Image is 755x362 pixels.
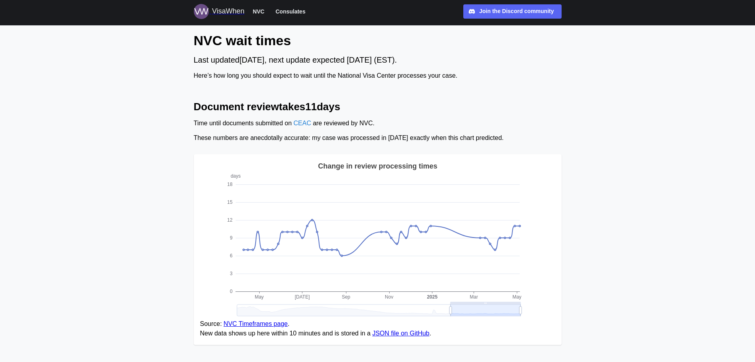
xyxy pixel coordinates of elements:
div: Join the Discord community [479,7,554,16]
h1: NVC wait times [194,32,562,49]
div: Here’s how long you should expect to wait until the National Visa Center processes your case. [194,71,562,81]
button: Consulates [272,6,309,17]
div: VisaWhen [212,6,245,17]
a: Logo for VisaWhen VisaWhen [194,4,245,19]
div: Time until documents submitted on are reviewed by NVC. [194,119,562,128]
text: May [254,294,264,300]
text: 0 [229,289,232,294]
h2: Document review takes 11 days [194,100,562,114]
div: These numbers are anecdotally accurate: my case was processed in [DATE] exactly when this chart p... [194,133,562,143]
text: [DATE] [294,294,310,300]
div: Last updated [DATE] , next update expected [DATE] (EST). [194,54,562,66]
text: 9 [229,235,232,241]
text: 3 [229,271,232,276]
text: May [512,294,521,300]
text: Change in review processing times [318,162,437,170]
a: JSON file on GitHub [372,330,429,337]
text: 2025 [427,294,438,300]
text: 12 [227,217,233,223]
a: NVC Timeframes page [224,320,288,327]
text: days [230,173,240,179]
text: Mar [470,294,478,300]
text: 18 [227,182,233,187]
span: NVC [253,7,265,16]
text: 6 [229,253,232,259]
img: Logo for VisaWhen [194,4,209,19]
text: Sep [342,294,350,300]
text: Nov [385,294,393,300]
text: 15 [227,199,233,205]
button: NVC [249,6,268,17]
span: Consulates [275,7,305,16]
a: CEAC [293,120,311,126]
figcaption: Source: . New data shows up here within 10 minutes and is stored in a . [200,319,555,339]
a: Join the Discord community [463,4,562,19]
